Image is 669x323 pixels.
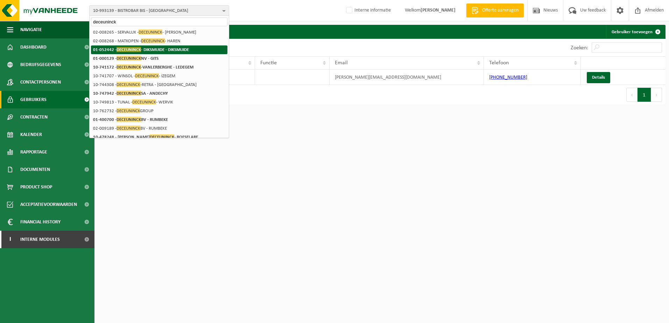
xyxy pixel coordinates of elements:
[571,45,588,51] label: Zoeken:
[91,107,227,115] li: 10-762732 - GROUP
[91,28,227,37] li: 02-008265 - SERVALUX - - [PERSON_NAME]
[117,91,141,96] span: DECEUNINCK
[93,91,168,96] strong: 10-747942 - SA - ANDECHY
[20,196,77,213] span: Acceptatievoorwaarden
[20,108,48,126] span: Contracten
[7,231,13,248] span: I
[91,72,227,80] li: 10-741707 - WINSOL - - IZEGEM
[93,64,193,70] strong: 10-741172 - -VANLERBERGHE - LEDEGEM
[20,143,47,161] span: Rapportage
[139,29,162,35] span: DECEUNINCK
[135,73,159,78] span: DECEUNINCK
[260,60,277,66] span: Functie
[335,60,348,66] span: Email
[93,47,189,52] strong: 01-052442 - - DIKSMUIDE - DIKSMUIDE
[20,178,52,196] span: Product Shop
[489,60,509,66] span: Telefoon
[93,134,198,139] strong: 10-478248 - [PERSON_NAME] - ROESELARE
[91,37,227,45] li: 02-008268 - MATKOPEN - - HAREN
[117,117,141,122] span: DECEUNINCK
[20,126,42,143] span: Kalender
[20,213,61,231] span: Financial History
[20,231,60,248] span: Interne modules
[20,21,42,38] span: Navigatie
[117,56,141,61] span: DECEUNINCK
[89,5,229,16] button: 10-993139 - BISTROBAR BIS - [GEOGRAPHIC_DATA]
[91,80,227,89] li: 10-744308 - -RETRA - [GEOGRAPHIC_DATA]
[20,56,61,73] span: Bedrijfsgegevens
[651,88,662,102] button: Next
[91,124,227,133] li: 02-009189 - BV - RUMBEKE
[117,47,141,52] span: DECEUNINCK
[20,73,61,91] span: Contactpersonen
[141,38,165,43] span: DECEUNINCK
[345,5,391,16] label: Interne informatie
[150,134,174,139] span: DECEUNINCK
[117,82,140,87] span: DECEUNINCK
[20,91,47,108] span: Gebruikers
[93,6,220,16] span: 10-993139 - BISTROBAR BIS - [GEOGRAPHIC_DATA]
[20,38,47,56] span: Dashboard
[626,88,638,102] button: Previous
[638,88,651,102] button: 1
[117,64,141,70] span: DECEUNINCK
[421,8,456,13] strong: [PERSON_NAME]
[117,125,140,131] span: DECEUNINCK
[480,7,520,14] span: Offerte aanvragen
[466,3,524,17] a: Offerte aanvragen
[91,98,227,107] li: 10-749813 - TUNAL - - WERVIK
[489,75,527,80] a: [PHONE_NUMBER]
[117,108,140,113] span: DECEUNINCK
[132,99,156,105] span: DECEUNINCK
[91,17,227,26] input: Zoeken naar gekoppelde vestigingen
[93,56,159,61] strong: 01-000129 - NV - GITS
[587,72,610,83] a: Details
[606,25,665,39] a: Gebruiker toevoegen
[93,117,168,122] strong: 01-400700 - BV - RUMBEKE
[20,161,50,178] span: Documenten
[330,70,484,85] td: [PERSON_NAME][EMAIL_ADDRESS][DOMAIN_NAME]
